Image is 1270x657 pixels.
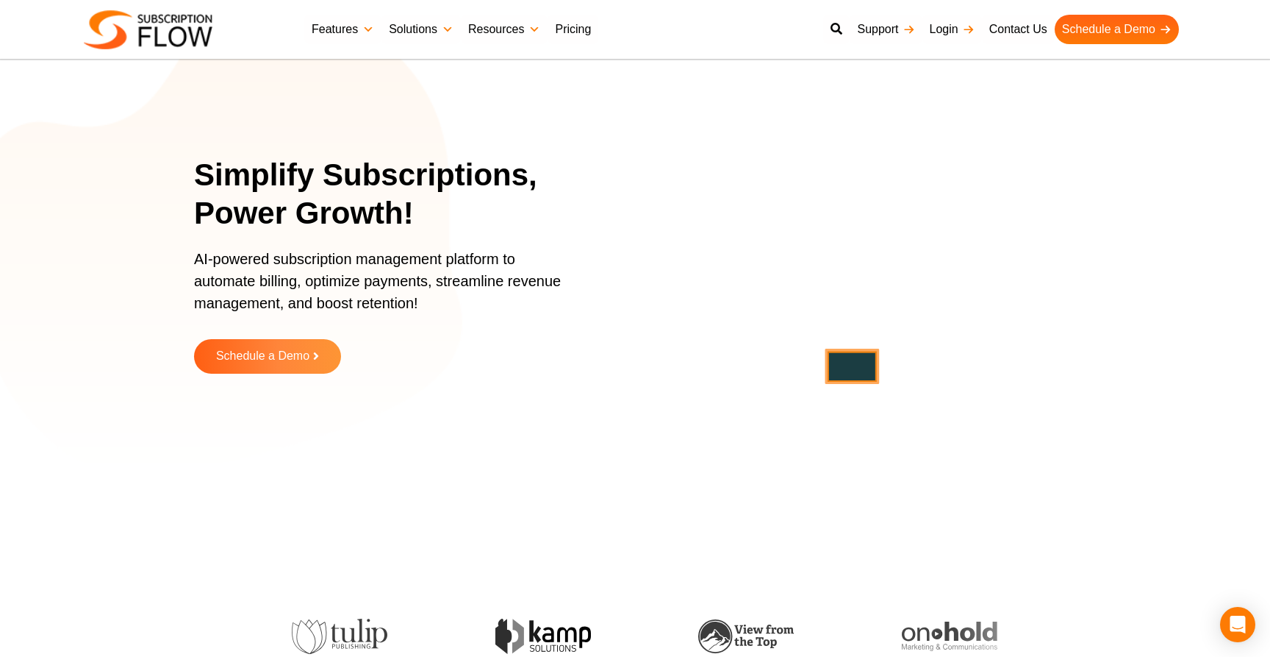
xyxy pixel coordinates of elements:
div: Open Intercom Messenger [1220,607,1255,642]
img: tulip-publishing [283,619,379,654]
a: Solutions [381,15,461,44]
p: AI-powered subscription management platform to automate billing, optimize payments, streamline re... [194,248,576,329]
a: Features [304,15,381,44]
a: Schedule a Demo [1055,15,1179,44]
a: Resources [461,15,548,44]
a: Schedule a Demo [194,339,341,374]
a: Pricing [548,15,598,44]
img: view-from-the-top [689,619,785,654]
img: kamp-solution [486,619,581,653]
img: onhold-marketing [892,622,988,651]
h1: Simplify Subscriptions, Power Growth! [194,156,595,233]
a: Contact Us [982,15,1055,44]
a: Support [850,15,922,44]
img: Subscriptionflow [84,10,212,49]
a: Login [922,15,982,44]
span: Schedule a Demo [216,350,309,363]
